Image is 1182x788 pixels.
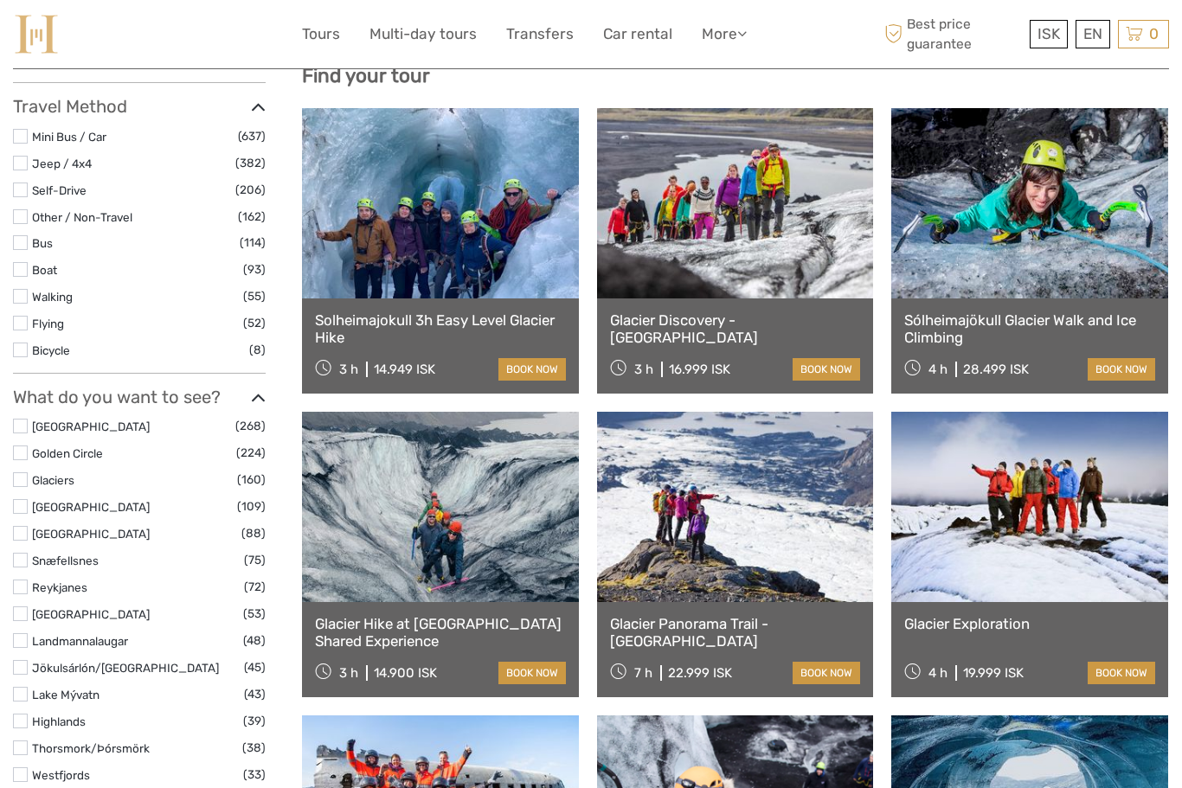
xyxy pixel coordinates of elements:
[1088,358,1155,381] a: book now
[235,153,266,173] span: (382)
[249,340,266,360] span: (8)
[603,22,672,47] a: Car rental
[32,741,150,755] a: Thorsmork/Þórsmörk
[237,470,266,490] span: (160)
[238,207,266,227] span: (162)
[315,311,566,347] a: Solheimajokull 3h Easy Level Glacier Hike
[13,13,60,55] img: 975-fd72f77c-0a60-4403-8c23-69ec0ff557a4_logo_small.jpg
[1037,25,1060,42] span: ISK
[236,443,266,463] span: (224)
[498,662,566,684] a: book now
[32,688,100,702] a: Lake Mývatn
[634,362,653,377] span: 3 h
[244,550,266,570] span: (75)
[32,317,64,330] a: Flying
[32,236,53,250] a: Bus
[243,313,266,333] span: (52)
[32,157,92,170] a: Jeep / 4x4
[1076,20,1110,48] div: EN
[235,416,266,436] span: (268)
[702,22,747,47] a: More
[244,684,266,704] span: (43)
[13,96,266,117] h3: Travel Method
[32,527,150,541] a: [GEOGRAPHIC_DATA]
[241,523,266,543] span: (88)
[498,358,566,381] a: book now
[242,738,266,758] span: (38)
[32,580,87,594] a: Reykjanes
[32,130,106,144] a: Mini Bus / Car
[302,64,430,87] b: Find your tour
[339,665,358,681] span: 3 h
[243,286,266,306] span: (55)
[793,358,860,381] a: book now
[240,233,266,253] span: (114)
[32,500,150,514] a: [GEOGRAPHIC_DATA]
[668,665,732,681] div: 22.999 ISK
[634,665,652,681] span: 7 h
[928,362,948,377] span: 4 h
[32,290,73,304] a: Walking
[610,311,861,347] a: Glacier Discovery - [GEOGRAPHIC_DATA]
[963,665,1024,681] div: 19.999 ISK
[32,210,132,224] a: Other / Non-Travel
[32,714,86,728] a: Highlands
[238,126,266,146] span: (637)
[235,180,266,200] span: (206)
[339,362,358,377] span: 3 h
[904,615,1155,632] a: Glacier Exploration
[506,22,574,47] a: Transfers
[32,661,219,675] a: Jökulsárlón/[GEOGRAPHIC_DATA]
[369,22,477,47] a: Multi-day tours
[243,631,266,650] span: (48)
[963,362,1029,377] div: 28.499 ISK
[244,657,266,677] span: (45)
[793,662,860,684] a: book now
[32,263,57,277] a: Boat
[374,665,437,681] div: 14.900 ISK
[32,554,99,567] a: Snæfellsnes
[669,362,730,377] div: 16.999 ISK
[1147,25,1161,42] span: 0
[237,497,266,516] span: (109)
[1088,662,1155,684] a: book now
[32,473,74,487] a: Glaciers
[374,362,435,377] div: 14.949 ISK
[243,259,266,279] span: (93)
[32,634,128,648] a: Landmannalaugar
[32,183,87,197] a: Self-Drive
[32,768,90,782] a: Westfjords
[610,615,861,650] a: Glacier Panorama Trail - [GEOGRAPHIC_DATA]
[302,22,340,47] a: Tours
[243,711,266,731] span: (39)
[244,577,266,597] span: (72)
[243,604,266,624] span: (53)
[32,343,70,357] a: Bicycle
[315,615,566,650] a: Glacier Hike at [GEOGRAPHIC_DATA] Shared Experience
[13,387,266,407] h3: What do you want to see?
[32,446,103,460] a: Golden Circle
[32,420,150,433] a: [GEOGRAPHIC_DATA]
[928,665,948,681] span: 4 h
[243,765,266,785] span: (33)
[904,311,1155,347] a: Sólheimajökull Glacier Walk and Ice Climbing
[880,15,1025,53] span: Best price guarantee
[32,607,150,621] a: [GEOGRAPHIC_DATA]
